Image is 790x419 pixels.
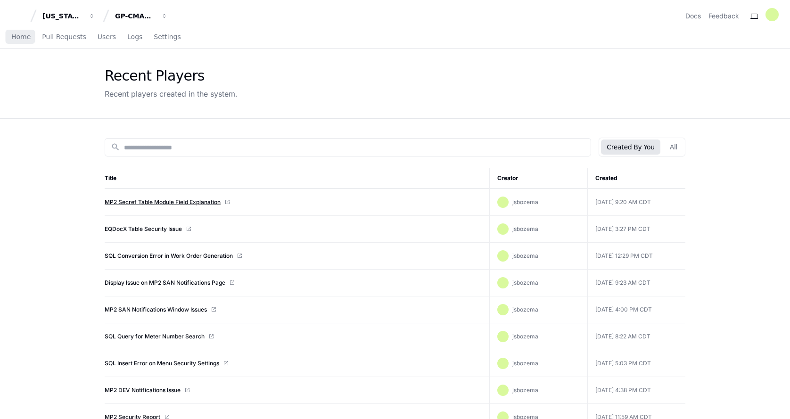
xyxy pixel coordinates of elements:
[512,198,538,205] span: jsbozema
[512,386,538,394] span: jsbozema
[587,216,685,243] td: [DATE] 3:27 PM CDT
[489,168,587,189] th: Creator
[708,11,739,21] button: Feedback
[105,88,238,99] div: Recent players created in the system.
[587,243,685,270] td: [DATE] 12:29 PM CDT
[111,142,120,152] mat-icon: search
[105,252,233,260] a: SQL Conversion Error in Work Order Generation
[42,11,83,21] div: [US_STATE] Pacific
[512,252,538,259] span: jsbozema
[587,296,685,323] td: [DATE] 4:00 PM CDT
[587,270,685,296] td: [DATE] 9:23 AM CDT
[39,8,99,25] button: [US_STATE] Pacific
[105,360,219,367] a: SQL Insert Error on Menu Security Settings
[105,67,238,84] div: Recent Players
[105,279,225,287] a: Display Issue on MP2 SAN Notifications Page
[11,34,31,40] span: Home
[127,26,142,48] a: Logs
[105,386,181,394] a: MP2 DEV Notifications Issue
[512,306,538,313] span: jsbozema
[42,34,86,40] span: Pull Requests
[685,11,701,21] a: Docs
[587,189,685,216] td: [DATE] 9:20 AM CDT
[587,168,685,189] th: Created
[512,333,538,340] span: jsbozema
[105,225,182,233] a: EQDocX Table Security Issue
[111,8,172,25] button: GP-CMAG-MP2
[115,11,156,21] div: GP-CMAG-MP2
[127,34,142,40] span: Logs
[154,34,181,40] span: Settings
[664,140,683,155] button: All
[154,26,181,48] a: Settings
[105,306,207,313] a: MP2 SAN Notifications Window Issues
[601,140,660,155] button: Created By You
[105,168,489,189] th: Title
[98,26,116,48] a: Users
[512,360,538,367] span: jsbozema
[105,333,205,340] a: SQL Query for Meter Number Search
[587,323,685,350] td: [DATE] 8:22 AM CDT
[105,198,221,206] a: MP2 Secref Table Module Field Explanation
[11,26,31,48] a: Home
[98,34,116,40] span: Users
[42,26,86,48] a: Pull Requests
[587,350,685,377] td: [DATE] 5:03 PM CDT
[587,377,685,404] td: [DATE] 4:38 PM CDT
[512,225,538,232] span: jsbozema
[512,279,538,286] span: jsbozema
